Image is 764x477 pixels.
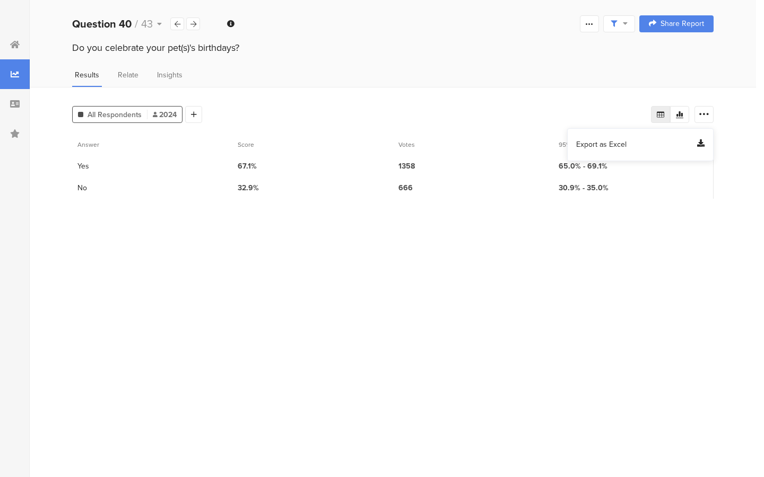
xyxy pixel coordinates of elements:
[135,16,138,32] span: /
[559,161,607,172] span: 65.0% - 69.1%
[72,16,132,32] b: Question 40
[398,140,415,149] span: Votes
[77,182,87,193] section: No
[238,140,254,149] span: Score
[77,140,99,149] span: Answer
[118,69,138,81] span: Relate
[141,16,153,32] span: 43
[661,20,704,28] span: Share Report
[77,161,89,172] section: Yes
[398,182,413,193] span: 666
[157,69,183,81] span: Insights
[153,109,177,120] span: 2024
[559,182,609,193] span: 30.9% - 35.0%
[238,182,259,193] span: 32.9%
[238,161,257,172] span: 67.1%
[88,109,142,120] span: All Respondents
[576,139,627,150] span: Export as Excel
[398,161,415,172] span: 1358
[559,140,578,149] span: 95% CI
[75,69,99,81] span: Results
[72,41,714,55] div: Do you celebrate your pet(s)'s birthdays?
